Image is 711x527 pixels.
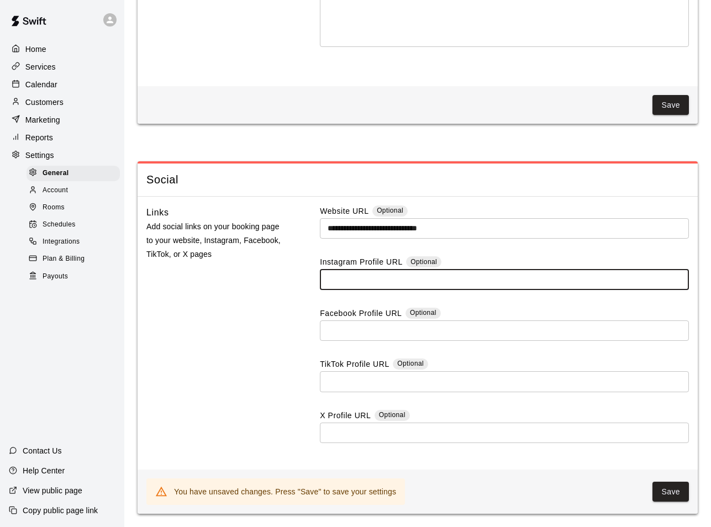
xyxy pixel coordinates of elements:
a: Reports [9,129,115,146]
span: Payouts [43,271,68,282]
a: Account [27,182,124,199]
h6: Links [146,205,169,220]
span: Optional [397,360,424,367]
a: Schedules [27,217,124,234]
div: Plan & Billing [27,251,120,267]
button: Save [652,95,689,115]
span: Schedules [43,219,76,230]
label: Website URL [320,205,368,218]
a: Home [9,41,115,57]
div: Payouts [27,269,120,284]
button: Save [652,482,689,502]
a: Rooms [27,199,124,217]
p: Customers [25,97,64,108]
div: Rooms [27,200,120,215]
a: Services [9,59,115,75]
a: Customers [9,94,115,110]
div: General [27,166,120,181]
p: Contact Us [23,445,62,456]
div: Schedules [27,217,120,233]
p: Services [25,61,56,72]
span: Optional [410,258,437,266]
label: Facebook Profile URL [320,308,402,320]
label: Instagram Profile URL [320,256,402,269]
p: Help Center [23,465,65,476]
span: Optional [379,411,405,419]
span: Social [146,172,689,187]
a: General [27,165,124,182]
div: Integrations [27,234,120,250]
a: Calendar [9,76,115,93]
p: Home [25,44,46,55]
span: Optional [410,309,436,317]
a: Plan & Billing [27,251,124,268]
p: Reports [25,132,53,143]
a: Payouts [27,268,124,285]
p: Marketing [25,114,60,125]
a: Marketing [9,112,115,128]
p: View public page [23,485,82,496]
a: Integrations [27,234,124,251]
div: You have unsaved changes. Press "Save" to save your settings [174,482,396,502]
span: Optional [377,207,403,214]
span: Plan & Billing [43,254,85,265]
span: Integrations [43,236,80,247]
p: Copy public page link [23,505,98,516]
span: General [43,168,69,179]
p: Add social links on your booking page to your website, Instagram, Facebook, TikTok, or X pages [146,220,287,262]
label: TikTok Profile URL [320,359,389,371]
label: X Profile URL [320,410,371,423]
div: Account [27,183,120,198]
a: Settings [9,147,115,164]
p: Calendar [25,79,57,90]
span: Rooms [43,202,65,213]
p: Settings [25,150,54,161]
span: Account [43,185,68,196]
